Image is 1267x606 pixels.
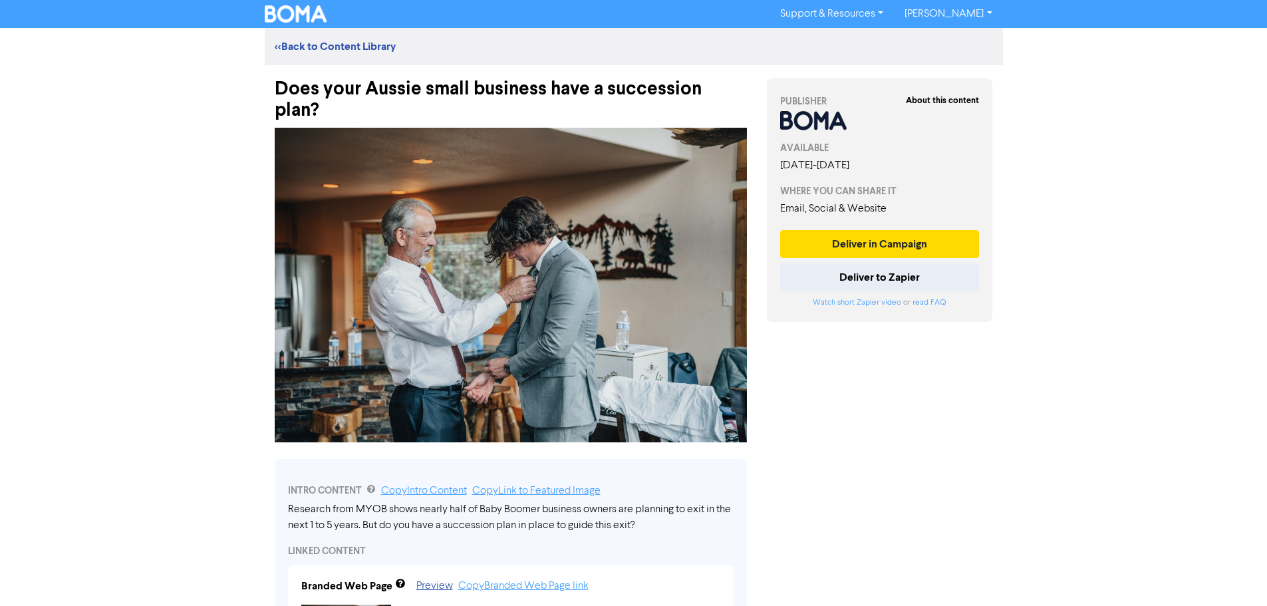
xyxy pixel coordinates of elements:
div: Does your Aussie small business have a succession plan? [275,65,747,121]
img: BOMA Logo [265,5,327,23]
div: INTRO CONTENT [288,483,734,499]
a: Watch short Zapier video [813,299,901,307]
div: AVAILABLE [780,141,980,155]
a: [PERSON_NAME] [894,3,1002,25]
div: [DATE] - [DATE] [780,158,980,174]
a: Copy Branded Web Page link [458,581,589,591]
button: Deliver to Zapier [780,263,980,291]
a: Copy Link to Featured Image [472,486,601,496]
div: Research from MYOB shows nearly half of Baby Boomer business owners are planning to exit in the n... [288,502,734,533]
a: read FAQ [913,299,946,307]
div: LINKED CONTENT [288,544,734,558]
a: <<Back to Content Library [275,40,396,53]
strong: About this content [906,95,979,106]
div: PUBLISHER [780,94,980,108]
div: Email, Social & Website [780,201,980,217]
div: or [780,297,980,309]
div: WHERE YOU CAN SHARE IT [780,184,980,198]
a: Support & Resources [770,3,894,25]
iframe: Chat Widget [1200,542,1267,606]
div: Branded Web Page [301,578,392,594]
a: Copy Intro Content [381,486,467,496]
a: Preview [416,581,453,591]
button: Deliver in Campaign [780,230,980,258]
